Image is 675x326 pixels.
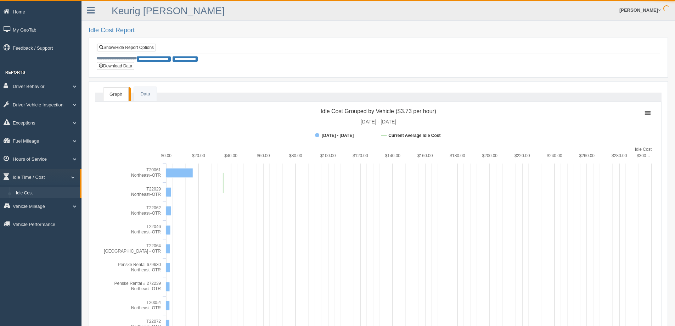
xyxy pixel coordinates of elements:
tspan: T22064 [146,243,161,248]
text: $0.00 [161,153,171,158]
tspan: Northeast–OTR [131,267,161,272]
tspan: Northeast–OTR [131,192,161,197]
text: $200.00 [482,153,498,158]
tspan: Idle Cost Grouped by Vehicle ($3.73 per hour) [321,108,436,114]
tspan: T22062 [146,205,161,210]
tspan: Northeast–OTR [131,286,161,291]
tspan: Idle Cost [635,147,652,152]
tspan: T22046 [146,224,161,229]
tspan: [DATE] - [DATE] [322,133,354,138]
text: $240.00 [547,153,562,158]
a: Keurig [PERSON_NAME] [112,5,225,16]
a: Show/Hide Report Options [97,44,156,51]
tspan: T20054 [146,300,161,305]
text: $260.00 [579,153,595,158]
text: $220.00 [514,153,530,158]
button: Download Data [97,62,134,70]
tspan: T20061 [146,167,161,172]
text: $40.00 [224,153,237,158]
tspan: Penske Rental 679630 [118,262,161,267]
tspan: [GEOGRAPHIC_DATA] - OTR [104,249,161,254]
h2: Idle Cost Report [89,27,668,34]
text: $120.00 [353,153,368,158]
text: $100.00 [320,153,336,158]
tspan: T22029 [146,187,161,192]
text: $140.00 [385,153,401,158]
tspan: Penske Rental # 272239 [114,281,161,286]
a: Data [134,87,156,101]
text: $180.00 [450,153,465,158]
text: $280.00 [612,153,627,158]
tspan: Northeast–OTR [131,230,161,234]
text: $20.00 [192,153,205,158]
text: $160.00 [417,153,433,158]
text: $80.00 [289,153,302,158]
tspan: T22072 [146,319,161,324]
tspan: Current Average Idle Cost [388,133,440,138]
text: $60.00 [257,153,270,158]
tspan: [DATE] - [DATE] [361,119,396,125]
tspan: $300… [637,153,651,158]
a: Idle Cost [13,187,80,200]
tspan: Northeast–OTR [131,305,161,310]
tspan: Northeast–OTR [131,173,161,178]
a: Graph [103,87,129,101]
tspan: Northeast–OTR [131,211,161,216]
